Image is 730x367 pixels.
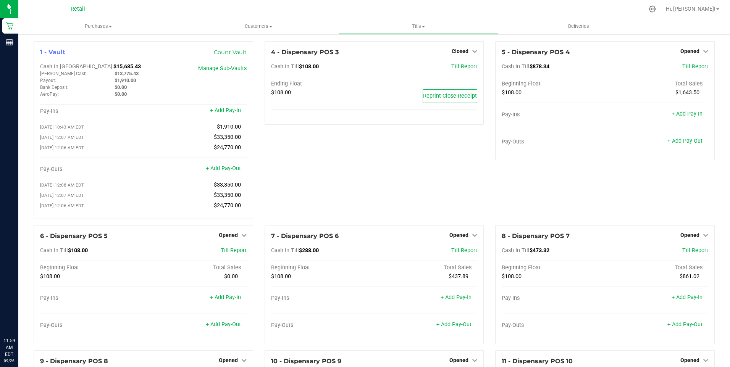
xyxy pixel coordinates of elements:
[115,77,136,83] span: $1,910.00
[40,166,143,173] div: Pay-Outs
[605,264,708,271] div: Total Sales
[672,294,703,301] a: + Add Pay-In
[374,264,477,271] div: Total Sales
[214,134,241,140] span: $33,350.00
[271,357,341,365] span: 10 - Dispensary POS 9
[502,247,530,254] span: Cash In Till
[40,182,84,188] span: [DATE] 12:08 AM EDT
[6,39,13,46] inline-svg: Reports
[502,273,522,280] span: $108.00
[680,273,699,280] span: $861.02
[6,22,13,30] inline-svg: Retail
[40,203,84,208] span: [DATE] 12:06 AM EDT
[178,18,338,34] a: Customers
[219,232,238,238] span: Opened
[423,89,477,103] button: Reprint Close Receipt
[530,247,549,254] span: $473.32
[210,294,241,301] a: + Add Pay-In
[339,18,499,34] a: Tills
[115,84,127,90] span: $0.00
[675,89,699,96] span: $1,643.50
[449,357,468,363] span: Opened
[271,295,374,302] div: Pay-Ins
[502,80,605,87] div: Beginning Float
[217,124,241,130] span: $1,910.00
[40,71,88,76] span: [PERSON_NAME] Cash:
[40,78,56,83] span: Payout:
[210,107,241,114] a: + Add Pay-In
[115,71,139,76] span: $13,775.43
[423,93,477,99] span: Reprint Close Receipt
[436,321,472,328] a: + Add Pay-Out
[502,89,522,96] span: $108.00
[40,264,143,271] div: Beginning Float
[451,63,477,70] a: Till Report
[271,48,339,56] span: 4 - Dispensary POS 3
[452,48,468,54] span: Closed
[214,182,241,188] span: $33,350.00
[680,48,699,54] span: Opened
[40,193,84,198] span: [DATE] 12:07 AM EDT
[214,192,241,198] span: $33,350.00
[40,63,113,70] span: Cash In [GEOGRAPHIC_DATA]:
[115,91,127,97] span: $0.00
[219,357,238,363] span: Opened
[271,80,374,87] div: Ending Float
[502,111,605,118] div: Pay-Ins
[40,232,108,240] span: 6 - Dispensary POS 5
[271,247,299,254] span: Cash In Till
[206,165,241,172] a: + Add Pay-Out
[224,273,238,280] span: $0.00
[68,247,88,254] span: $108.00
[449,232,468,238] span: Opened
[502,138,605,145] div: Pay-Outs
[40,48,65,56] span: 1 - Vault
[40,108,143,115] div: Pay-Ins
[271,63,299,70] span: Cash In Till
[682,247,708,254] a: Till Report
[271,273,291,280] span: $108.00
[451,247,477,254] a: Till Report
[23,305,32,314] iframe: Resource center unread badge
[8,306,31,329] iframe: Resource center
[502,63,530,70] span: Cash In Till
[605,80,708,87] div: Total Sales
[40,273,60,280] span: $108.00
[18,23,178,30] span: Purchases
[502,322,605,329] div: Pay-Outs
[3,358,15,364] p: 09/26
[449,273,468,280] span: $437.89
[339,23,498,30] span: Tills
[179,23,338,30] span: Customers
[71,6,85,12] span: Retail
[18,18,178,34] a: Purchases
[672,111,703,117] a: + Add Pay-In
[40,92,59,97] span: AeroPay:
[667,321,703,328] a: + Add Pay-Out
[666,6,715,12] span: Hi, [PERSON_NAME]!
[530,63,549,70] span: $878.34
[502,48,570,56] span: 5 - Dispensary POS 4
[271,322,374,329] div: Pay-Outs
[499,18,659,34] a: Deliveries
[40,85,68,90] span: Bank Deposit:
[271,232,339,240] span: 7 - Dispensary POS 6
[221,247,247,254] span: Till Report
[214,49,247,56] a: Count Vault
[299,63,319,70] span: $108.00
[299,247,319,254] span: $288.00
[682,63,708,70] a: Till Report
[680,232,699,238] span: Opened
[441,294,472,301] a: + Add Pay-In
[198,65,247,72] a: Manage Sub-Vaults
[143,264,246,271] div: Total Sales
[40,145,84,150] span: [DATE] 12:06 AM EDT
[40,124,84,130] span: [DATE] 10:43 AM EDT
[40,135,84,140] span: [DATE] 12:07 AM EDT
[3,337,15,358] p: 11:59 AM EDT
[113,63,141,70] span: $15,685.43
